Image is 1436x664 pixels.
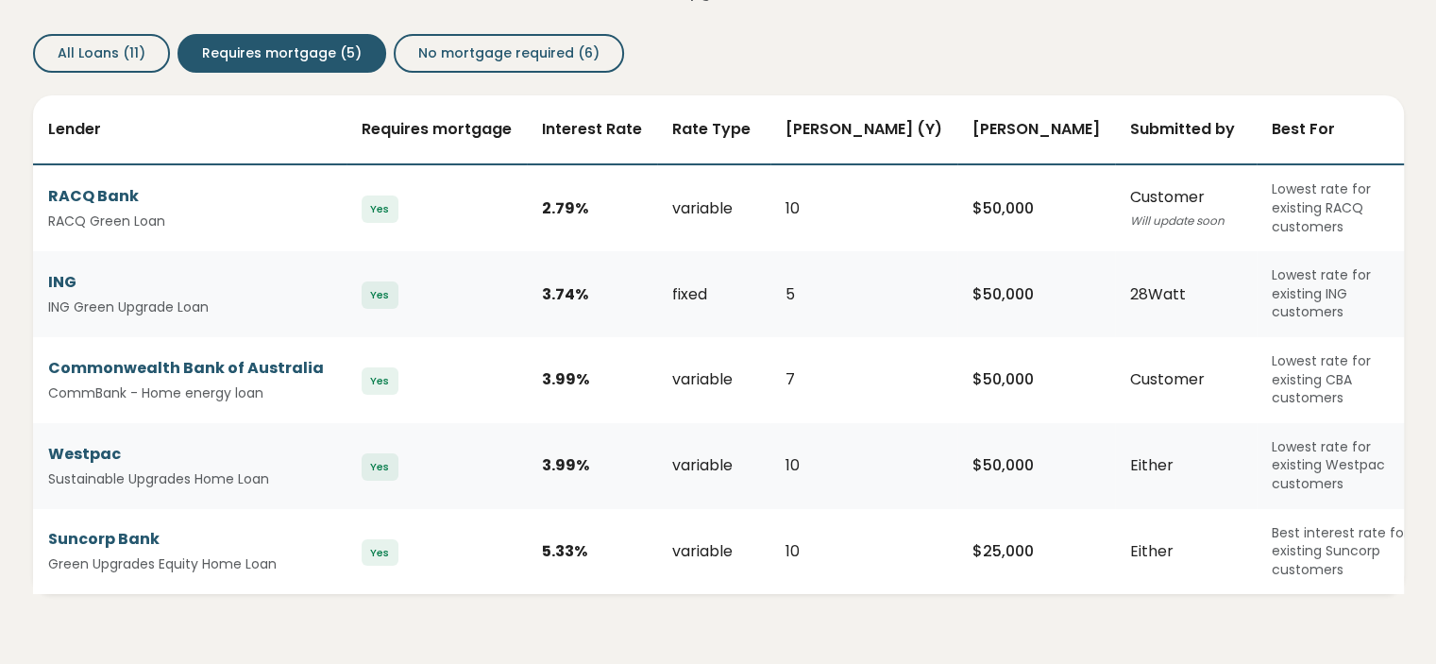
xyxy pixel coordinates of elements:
div: variable [672,197,755,220]
div: 10 [786,454,942,477]
div: 5 [786,283,942,306]
small: Green Upgrades Equity Home Loan [48,554,324,574]
div: Either [1130,540,1242,563]
span: Yes [362,367,398,395]
div: 3.99 % [542,454,642,477]
span: Yes [362,453,398,481]
span: Yes [362,539,398,567]
small: CommBank - Home energy loan [48,383,324,403]
div: 10 [786,197,942,220]
div: 3.99 % [542,368,642,391]
div: RACQ Bank [48,185,324,208]
small: Sustainable Upgrades Home Loan [48,469,324,489]
div: 3.74 % [542,283,642,306]
button: No mortgage required (6) [394,34,624,73]
small: RACQ Green Loan [48,212,324,231]
div: $ 50,000 [972,454,1100,477]
span: Best For [1272,118,1335,140]
div: Lowest rate for existing ING customers [1272,266,1411,322]
div: $ 50,000 [972,368,1100,391]
span: Lender [48,118,101,140]
span: Yes [362,281,398,309]
span: No mortgage required (6) [418,43,600,63]
span: Submitted by [1130,118,1235,140]
button: All Loans (11) [33,34,170,73]
span: Interest Rate [542,118,642,140]
div: Lowest rate for existing CBA customers [1272,352,1411,408]
div: $ 50,000 [972,197,1100,220]
span: [PERSON_NAME] [972,118,1100,140]
div: $ 50,000 [972,283,1100,306]
span: Requires mortgage [362,118,512,140]
small: ING Green Upgrade Loan [48,298,324,317]
div: 2.79 % [542,197,642,220]
div: variable [672,540,755,563]
div: 5.33 % [542,540,642,563]
div: ING [48,271,324,294]
div: Lowest rate for existing Westpac customers [1272,438,1411,494]
div: Commonwealth Bank of Australia [48,357,324,380]
div: variable [672,368,755,391]
button: Requires mortgage (5) [177,34,386,73]
div: 7 [786,368,942,391]
span: Will update soon [1130,213,1225,229]
div: Either [1130,454,1242,477]
div: Lowest rate for existing RACQ customers [1272,180,1411,236]
div: Customer [1130,368,1242,391]
span: Yes [362,196,398,223]
div: Suncorp Bank [48,528,324,551]
div: variable [672,454,755,477]
div: 10 [786,540,942,563]
div: fixed [672,283,755,306]
div: $ 25,000 [972,540,1100,563]
span: Rate Type [672,118,751,140]
span: Requires mortgage (5) [202,43,362,63]
div: Customer [1130,186,1242,231]
div: Westpac [48,443,324,466]
span: [PERSON_NAME] (Y) [786,118,942,140]
div: 28Watt [1130,283,1242,306]
span: All Loans (11) [58,43,145,63]
div: Best interest rate for existing Suncorp customers [1272,524,1411,580]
